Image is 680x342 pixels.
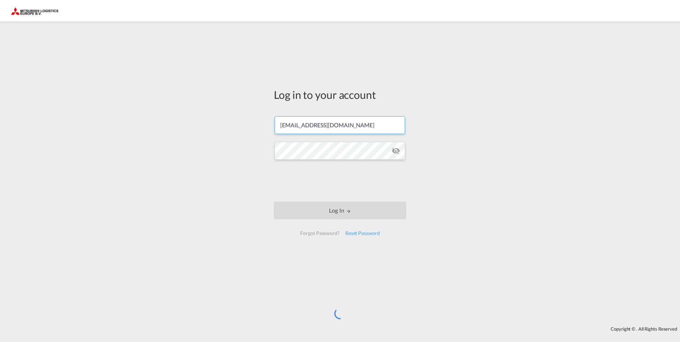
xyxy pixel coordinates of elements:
div: Reset Password [342,227,383,240]
button: LOGIN [274,202,406,219]
iframe: reCAPTCHA [286,167,394,194]
div: Log in to your account [274,87,406,102]
md-icon: icon-eye-off [392,146,400,155]
div: Forgot Password? [297,227,342,240]
input: Enter email/phone number [275,116,405,134]
img: 0def066002f611f0b450c5c881a5d6ed.png [11,3,59,19]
